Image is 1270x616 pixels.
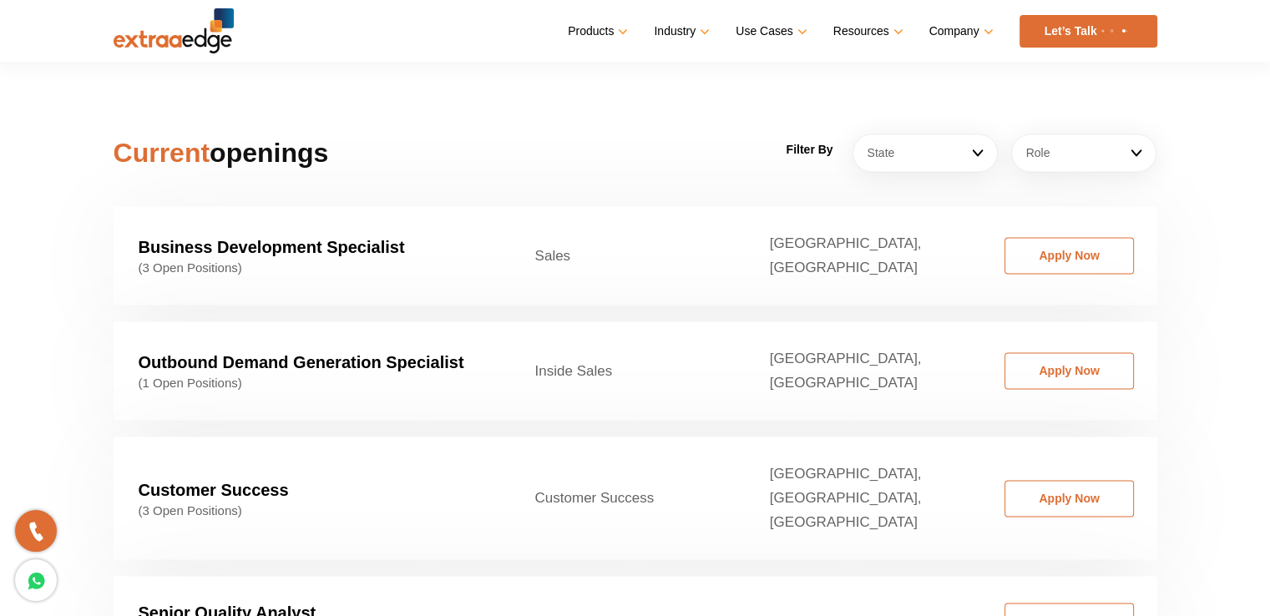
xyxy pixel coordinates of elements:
[1004,352,1134,389] a: Apply Now
[853,134,998,172] a: State
[1004,237,1134,274] a: Apply Now
[139,260,485,275] span: (3 Open Positions)
[1004,480,1134,517] a: Apply Now
[929,19,990,43] a: Company
[510,206,745,305] td: Sales
[139,376,485,391] span: (1 Open Positions)
[568,19,625,43] a: Products
[510,437,745,559] td: Customer Success
[139,481,289,499] strong: Customer Success
[114,138,210,168] span: Current
[736,19,803,43] a: Use Cases
[745,321,979,420] td: [GEOGRAPHIC_DATA], [GEOGRAPHIC_DATA]
[745,206,979,305] td: [GEOGRAPHIC_DATA], [GEOGRAPHIC_DATA]
[833,19,900,43] a: Resources
[786,138,832,162] label: Filter By
[114,133,445,173] h2: openings
[1020,15,1157,48] a: Let’s Talk
[654,19,706,43] a: Industry
[1011,134,1156,172] a: Role
[510,321,745,420] td: Inside Sales
[139,503,485,518] span: (3 Open Positions)
[139,353,464,371] strong: Outbound Demand Generation Specialist
[745,437,979,559] td: [GEOGRAPHIC_DATA], [GEOGRAPHIC_DATA], [GEOGRAPHIC_DATA]
[139,238,405,256] strong: Business Development Specialist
